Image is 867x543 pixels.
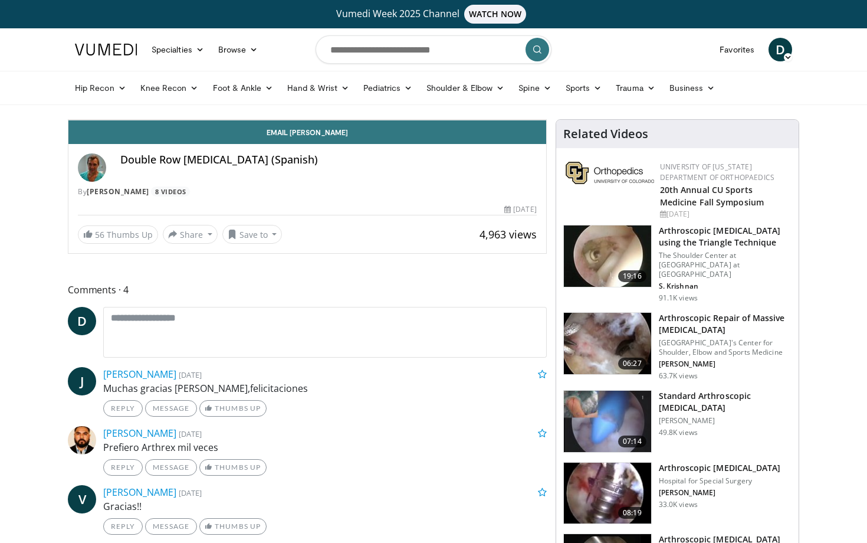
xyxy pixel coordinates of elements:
[504,204,536,215] div: [DATE]
[133,76,206,100] a: Knee Recon
[662,76,722,100] a: Business
[480,227,537,241] span: 4,963 views
[68,76,133,100] a: Hip Recon
[660,184,764,208] a: 20th Annual CU Sports Medicine Fall Symposium
[712,38,761,61] a: Favorites
[659,338,792,357] p: [GEOGRAPHIC_DATA]'s Center for Shoulder, Elbow and Sports Medicine
[659,371,698,381] p: 63.7K views
[464,5,527,24] span: WATCH NOW
[68,282,547,297] span: Comments 4
[659,462,781,474] h3: Arthroscopic [MEDICAL_DATA]
[68,367,96,395] a: J
[559,76,609,100] a: Sports
[222,225,283,244] button: Save to
[179,369,202,380] small: [DATE]
[68,307,96,335] a: D
[356,76,419,100] a: Pediatrics
[120,153,537,166] h4: Double Row [MEDICAL_DATA] (Spanish)
[564,225,651,287] img: krish_3.png.150x105_q85_crop-smart_upscale.jpg
[659,251,792,279] p: The Shoulder Center at [GEOGRAPHIC_DATA] at [GEOGRAPHIC_DATA]
[103,499,547,513] p: Gracias!!
[179,488,202,498] small: [DATE]
[659,312,792,336] h3: Arthroscopic Repair of Massive [MEDICAL_DATA]
[618,270,646,282] span: 19:16
[659,225,792,248] h3: Arthroscopic [MEDICAL_DATA] using the Triangle Technique
[659,390,792,414] h3: Standard Arthroscopic [MEDICAL_DATA]
[103,400,143,417] a: Reply
[68,120,546,144] a: Email [PERSON_NAME]
[78,153,106,182] img: Avatar
[103,486,176,499] a: [PERSON_NAME]
[145,459,197,476] a: Message
[199,400,266,417] a: Thumbs Up
[145,400,197,417] a: Message
[563,390,792,453] a: 07:14 Standard Arthroscopic [MEDICAL_DATA] [PERSON_NAME] 49.8K views
[78,187,537,197] div: By
[659,488,781,498] p: [PERSON_NAME]
[511,76,558,100] a: Spine
[145,518,197,535] a: Message
[103,427,176,440] a: [PERSON_NAME]
[199,518,266,535] a: Thumbs Up
[660,162,774,182] a: University of [US_STATE] Department of Orthopaedics
[103,518,143,535] a: Reply
[563,225,792,303] a: 19:16 Arthroscopic [MEDICAL_DATA] using the Triangle Technique The Shoulder Center at [GEOGRAPHIC...
[659,416,792,426] p: [PERSON_NAME]
[769,38,792,61] a: D
[78,225,158,244] a: 56 Thumbs Up
[659,476,781,486] p: Hospital for Special Surgery
[316,35,551,64] input: Search topics, interventions
[563,312,792,381] a: 06:27 Arthroscopic Repair of Massive [MEDICAL_DATA] [GEOGRAPHIC_DATA]'s Center for Shoulder, Elbo...
[609,76,662,100] a: Trauma
[659,293,698,303] p: 91.1K views
[566,162,654,184] img: 355603a8-37da-49b6-856f-e00d7e9307d3.png.150x105_q85_autocrop_double_scale_upscale_version-0.2.png
[618,436,646,447] span: 07:14
[199,459,266,476] a: Thumbs Up
[659,500,698,509] p: 33.0K views
[163,225,218,244] button: Share
[103,459,143,476] a: Reply
[659,428,698,437] p: 49.8K views
[280,76,356,100] a: Hand & Wrist
[660,209,789,220] div: [DATE]
[75,44,137,55] img: VuMedi Logo
[103,440,547,454] p: Prefiero Arthrex mil veces
[77,5,790,24] a: Vumedi Week 2025 ChannelWATCH NOW
[87,187,149,197] a: [PERSON_NAME]
[563,462,792,525] a: 08:19 Arthroscopic [MEDICAL_DATA] Hospital for Special Surgery [PERSON_NAME] 33.0K views
[659,359,792,369] p: [PERSON_NAME]
[144,38,211,61] a: Specialties
[564,313,651,374] img: 281021_0002_1.png.150x105_q85_crop-smart_upscale.jpg
[563,127,648,141] h4: Related Videos
[68,485,96,513] a: V
[206,76,281,100] a: Foot & Ankle
[659,282,792,291] p: S. Krishnan
[68,426,96,454] img: Avatar
[564,463,651,524] img: 10051_3.png.150x105_q85_crop-smart_upscale.jpg
[151,187,190,197] a: 8 Videos
[564,391,651,452] img: 38854_0000_3.png.150x105_q85_crop-smart_upscale.jpg
[618,358,646,369] span: 06:27
[419,76,511,100] a: Shoulder & Elbow
[95,229,104,240] span: 56
[618,507,646,519] span: 08:19
[179,428,202,439] small: [DATE]
[103,381,547,395] p: Muchas gracias [PERSON_NAME],felicitaciones
[211,38,265,61] a: Browse
[103,368,176,381] a: [PERSON_NAME]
